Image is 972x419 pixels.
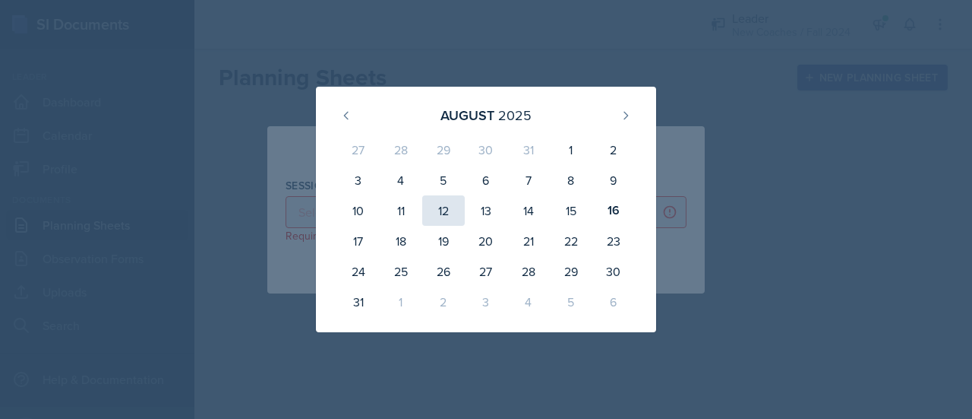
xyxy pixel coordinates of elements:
[422,195,465,226] div: 12
[507,226,550,256] div: 21
[465,256,507,287] div: 27
[380,226,422,256] div: 18
[337,135,380,165] div: 27
[550,195,592,226] div: 15
[550,256,592,287] div: 29
[337,195,380,226] div: 10
[550,165,592,195] div: 8
[465,287,507,317] div: 3
[592,135,635,165] div: 2
[380,256,422,287] div: 25
[465,195,507,226] div: 13
[592,256,635,287] div: 30
[422,165,465,195] div: 5
[380,195,422,226] div: 11
[550,287,592,317] div: 5
[337,287,380,317] div: 31
[422,135,465,165] div: 29
[380,135,422,165] div: 28
[465,165,507,195] div: 6
[422,287,465,317] div: 2
[507,135,550,165] div: 31
[337,256,380,287] div: 24
[422,256,465,287] div: 26
[337,226,380,256] div: 17
[380,165,422,195] div: 4
[507,287,550,317] div: 4
[507,165,550,195] div: 7
[380,287,422,317] div: 1
[465,226,507,256] div: 20
[592,165,635,195] div: 9
[465,135,507,165] div: 30
[550,226,592,256] div: 22
[507,195,550,226] div: 14
[592,226,635,256] div: 23
[337,165,380,195] div: 3
[592,287,635,317] div: 6
[422,226,465,256] div: 19
[592,195,635,226] div: 16
[507,256,550,287] div: 28
[498,105,532,125] div: 2025
[440,105,494,125] div: August
[550,135,592,165] div: 1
